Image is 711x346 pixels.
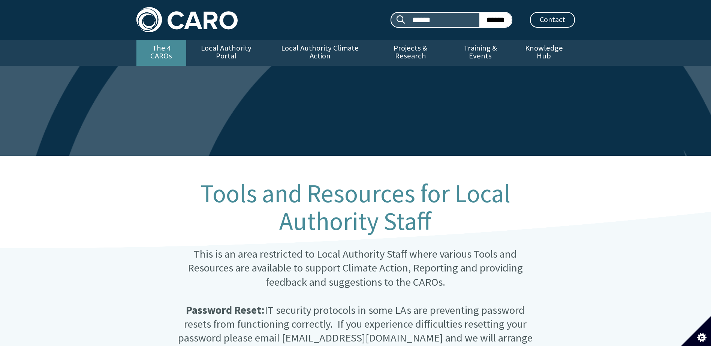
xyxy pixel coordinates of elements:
[373,40,448,66] a: Projects & Research
[266,40,373,66] a: Local Authority Climate Action
[136,40,186,66] a: The 4 CAROs
[448,40,513,66] a: Training & Events
[186,303,265,317] strong: Password Reset:
[513,40,575,66] a: Knowledge Hub
[186,40,266,66] a: Local Authority Portal
[136,7,238,32] img: Caro logo
[530,12,575,28] a: Contact
[174,180,537,235] h1: Tools and Resources for Local Authority Staff
[681,316,711,346] button: Set cookie preferences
